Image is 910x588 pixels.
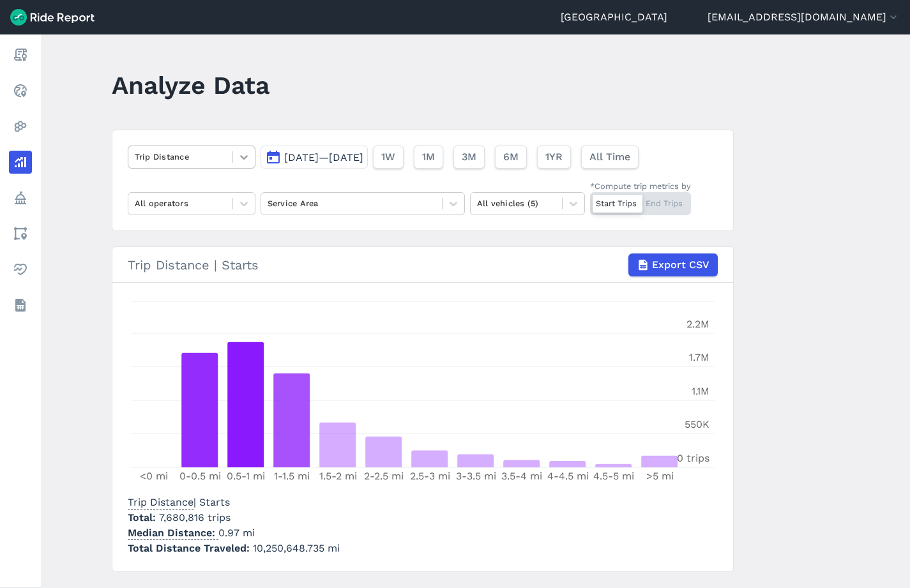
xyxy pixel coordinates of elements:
button: [EMAIL_ADDRESS][DOMAIN_NAME] [708,10,900,25]
span: Median Distance [128,523,218,540]
tspan: 550K [685,418,709,430]
button: Export CSV [628,253,718,276]
span: Total Distance Traveled [128,542,253,554]
tspan: 3-3.5 mi [455,470,496,482]
a: Health [9,258,32,281]
tspan: 1.7M [689,351,709,363]
span: 3M [462,149,476,165]
a: Areas [9,222,32,245]
button: 6M [495,146,527,169]
div: Trip Distance | Starts [128,253,718,276]
a: Analyze [9,151,32,174]
a: [GEOGRAPHIC_DATA] [561,10,667,25]
button: All Time [581,146,639,169]
span: 1W [381,149,395,165]
tspan: 0-0.5 mi [179,470,220,482]
button: 1YR [537,146,571,169]
span: Total [128,511,159,524]
tspan: 1-1.5 mi [274,470,310,482]
span: [DATE]—[DATE] [284,151,363,163]
h1: Analyze Data [112,68,269,103]
span: | Starts [128,496,230,508]
button: 1M [414,146,443,169]
span: Export CSV [652,257,709,273]
tspan: >5 mi [646,470,673,482]
span: Trip Distance [128,492,193,509]
a: Heatmaps [9,115,32,138]
tspan: 0.5-1 mi [227,470,265,482]
span: 7,680,816 trips [159,511,231,524]
a: Datasets [9,294,32,317]
tspan: 2.2M [686,318,709,330]
tspan: <0 mi [140,470,168,482]
tspan: 0 trips [677,452,709,464]
span: All Time [589,149,630,165]
tspan: 1.1M [692,385,709,397]
span: 1YR [545,149,563,165]
p: 0.97 mi [128,525,340,541]
tspan: 3.5-4 mi [501,470,542,482]
a: Report [9,43,32,66]
a: Policy [9,186,32,209]
tspan: 2.5-3 mi [409,470,450,482]
div: *Compute trip metrics by [590,180,691,192]
tspan: 4-4.5 mi [547,470,588,482]
tspan: 1.5-2 mi [319,470,356,482]
a: Realtime [9,79,32,102]
span: 10,250,648.735 mi [253,542,340,554]
button: [DATE]—[DATE] [261,146,368,169]
span: 6M [503,149,519,165]
button: 3M [453,146,485,169]
button: 1W [373,146,404,169]
img: Ride Report [10,9,95,26]
span: 1M [422,149,435,165]
tspan: 4.5-5 mi [593,470,634,482]
tspan: 2-2.5 mi [364,470,404,482]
